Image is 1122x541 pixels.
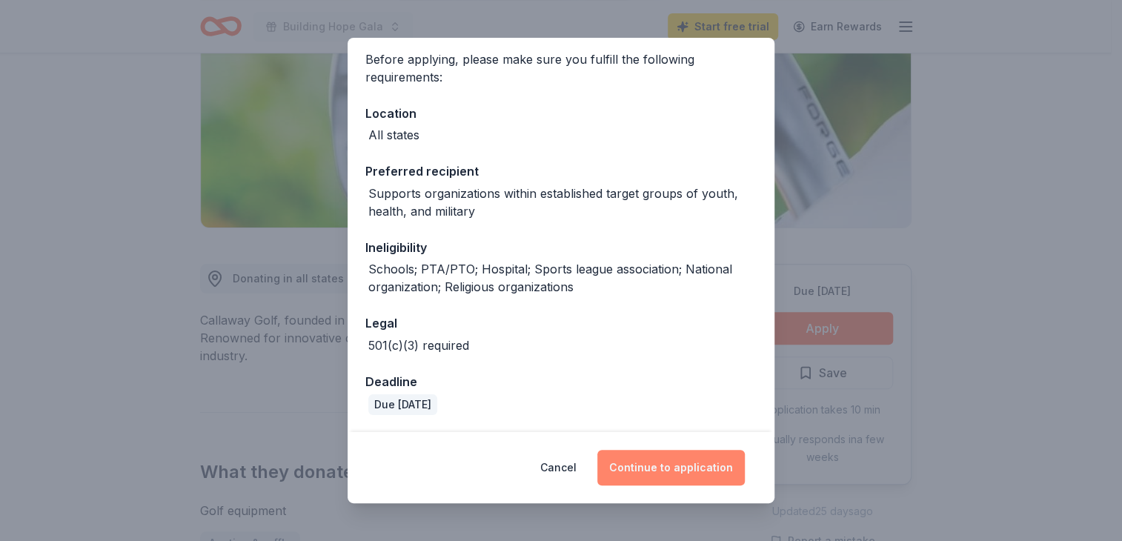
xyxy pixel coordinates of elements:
[540,450,577,485] button: Cancel
[365,238,757,257] div: Ineligibility
[368,394,437,415] div: Due [DATE]
[368,336,469,354] div: 501(c)(3) required
[365,104,757,123] div: Location
[365,372,757,391] div: Deadline
[597,450,745,485] button: Continue to application
[368,260,757,296] div: Schools; PTA/PTO; Hospital; Sports league association; National organization; Religious organizat...
[365,50,757,86] div: Before applying, please make sure you fulfill the following requirements:
[365,313,757,333] div: Legal
[368,185,757,220] div: Supports organizations within established target groups of youth, health, and military
[365,162,757,181] div: Preferred recipient
[368,126,419,144] div: All states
